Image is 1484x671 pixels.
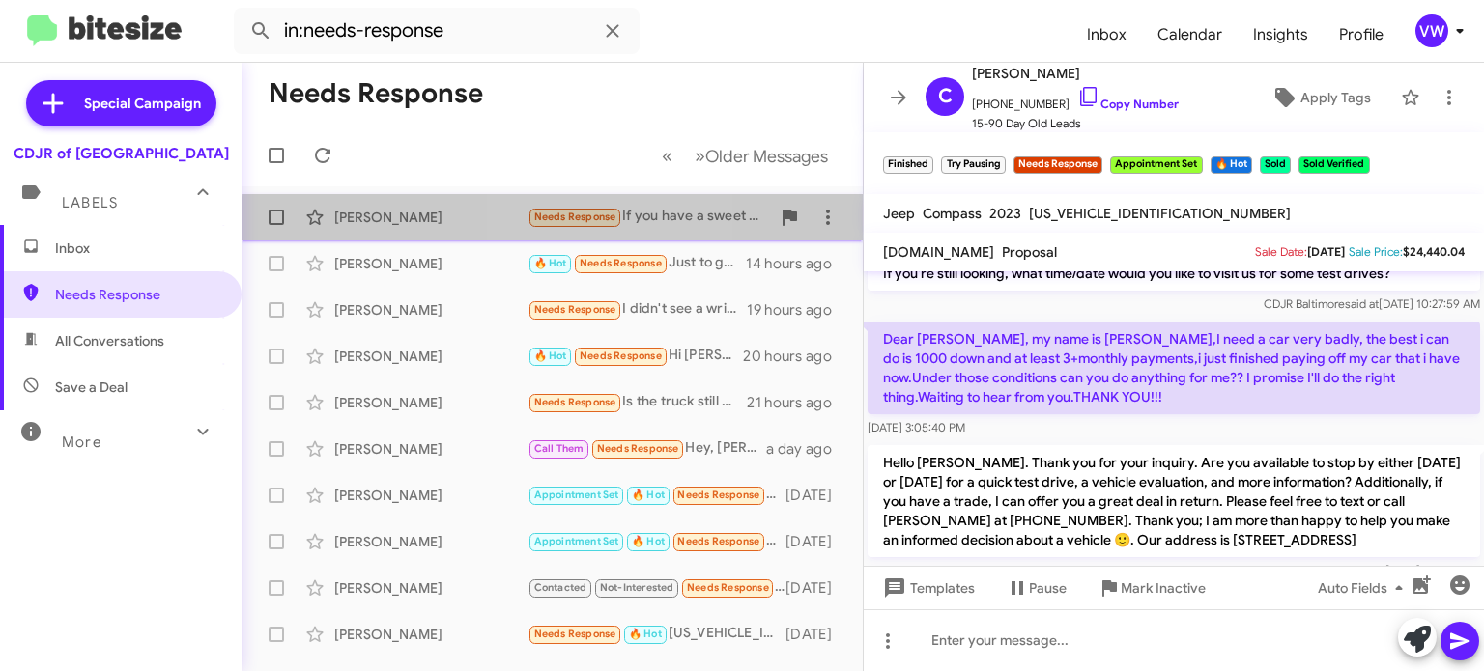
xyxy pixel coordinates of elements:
[55,377,128,397] span: Save a Deal
[1399,14,1463,47] button: vw
[334,208,528,227] div: [PERSON_NAME]
[534,489,619,501] span: Appointment Set
[334,347,528,366] div: [PERSON_NAME]
[629,628,662,640] span: 🔥 Hot
[534,257,567,269] span: 🔥 Hot
[785,486,847,505] div: [DATE]
[923,205,982,222] span: Compass
[868,420,965,434] span: [DATE] 3:05:40 PM
[534,396,616,408] span: Needs Response
[528,623,785,645] div: [US_VEHICLE_IDENTIFICATION_NUMBER]
[528,298,747,321] div: I didn't see a written price quote for that Ram but I think there was way too many made up fees o...
[62,433,101,451] span: More
[662,144,672,168] span: «
[687,581,769,594] span: Needs Response
[632,535,665,547] span: 🔥 Hot
[747,393,847,412] div: 21 hours ago
[1260,156,1291,174] small: Sold
[1082,571,1221,605] button: Mark Inactive
[528,437,766,460] div: Hey, [PERSON_NAME] getting the car shipped to [GEOGRAPHIC_DATA]. Can you call me please asap?
[785,578,847,598] div: [DATE]
[743,347,847,366] div: 20 hours ago
[334,393,528,412] div: [PERSON_NAME]
[695,144,705,168] span: »
[1029,205,1291,222] span: [US_VEHICLE_IDENTIFICATION_NUMBER]
[705,146,828,167] span: Older Messages
[1077,97,1179,111] a: Copy Number
[55,238,219,258] span: Inbox
[334,625,528,644] div: [PERSON_NAME]
[990,571,1082,605] button: Pause
[1142,7,1238,63] a: Calendar
[868,322,1480,414] p: Dear [PERSON_NAME], my name is [PERSON_NAME],I need a car very badly, the best i can do is 1000 d...
[989,205,1021,222] span: 2023
[534,210,616,223] span: Needs Response
[651,136,840,176] nav: Page navigation example
[1249,80,1391,115] button: Apply Tags
[1302,571,1426,605] button: Auto Fields
[1324,7,1399,63] a: Profile
[534,442,585,455] span: Call Them
[55,285,219,304] span: Needs Response
[883,156,933,174] small: Finished
[883,205,915,222] span: Jeep
[534,349,567,362] span: 🔥 Hot
[746,254,847,273] div: 14 hours ago
[1238,7,1324,63] a: Insights
[879,571,975,605] span: Templates
[55,331,164,350] span: All Conversations
[14,144,229,163] div: CDJR of [GEOGRAPHIC_DATA]
[234,8,640,54] input: Search
[528,206,770,228] div: If you have a sweet ride I can swap for I'd consider my premium I got from you
[580,257,662,269] span: Needs Response
[677,489,759,501] span: Needs Response
[1029,571,1067,605] span: Pause
[1300,80,1371,115] span: Apply Tags
[1403,244,1465,259] span: $24,440.04
[597,442,679,455] span: Needs Response
[84,94,201,113] span: Special Campaign
[864,571,990,605] button: Templates
[528,576,785,599] div: This is not [PERSON_NAME] phone have a great day
[1307,244,1345,259] span: [DATE]
[1121,571,1206,605] span: Mark Inactive
[334,486,528,505] div: [PERSON_NAME]
[534,303,616,316] span: Needs Response
[269,78,483,109] h1: Needs Response
[528,484,785,506] div: Yes
[528,252,746,274] div: Just to give you a little more info, I just went to Carmax and they offered me &22,600.00 cash fo...
[683,136,840,176] button: Next
[972,85,1179,114] span: [PHONE_NUMBER]
[1302,563,1480,577] span: vernando [DATE] 4:56:23 PM
[1349,244,1403,259] span: Sale Price:
[534,628,616,640] span: Needs Response
[766,439,847,459] div: a day ago
[334,532,528,551] div: [PERSON_NAME]
[334,254,528,273] div: [PERSON_NAME]
[972,62,1179,85] span: [PERSON_NAME]
[534,581,587,594] span: Contacted
[1318,571,1411,605] span: Auto Fields
[785,625,847,644] div: [DATE]
[1071,7,1142,63] a: Inbox
[1013,156,1102,174] small: Needs Response
[1002,243,1057,261] span: Proposal
[534,535,619,547] span: Appointment Set
[1352,563,1385,577] span: said at
[528,530,785,552] div: Hi Verando, Everything's been great except for a small issue I detected with the car's air condit...
[62,194,118,211] span: Labels
[1211,156,1252,174] small: 🔥 Hot
[580,349,662,362] span: Needs Response
[1264,296,1480,311] span: CDJR Baltimore [DATE] 10:27:59 AM
[883,243,994,261] span: [DOMAIN_NAME]
[868,445,1480,557] p: Hello [PERSON_NAME]. Thank you for your inquiry. Are you available to stop by either [DATE] or [D...
[1345,296,1379,311] span: said at
[632,489,665,501] span: 🔥 Hot
[26,80,216,126] a: Special Campaign
[1415,14,1448,47] div: vw
[747,300,847,320] div: 19 hours ago
[528,391,747,413] div: Is the truck still available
